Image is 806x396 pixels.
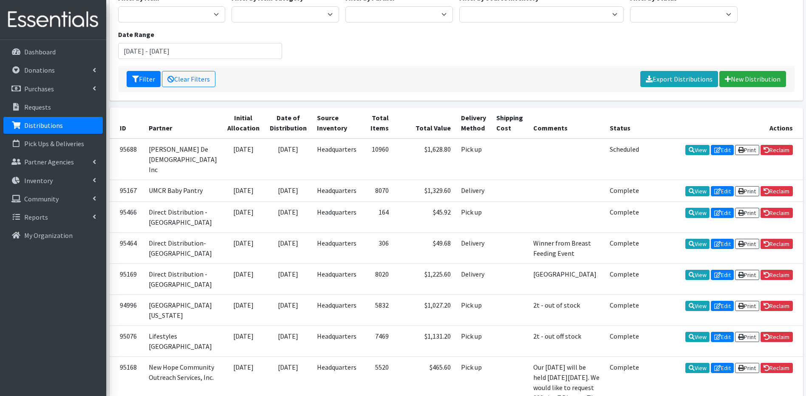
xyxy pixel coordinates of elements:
[24,85,54,93] p: Purchases
[3,172,103,189] a: Inventory
[735,270,759,280] a: Print
[127,71,161,87] button: Filter
[110,294,144,325] td: 94996
[312,325,362,356] td: Headquarters
[222,325,265,356] td: [DATE]
[362,180,394,201] td: 8070
[144,139,222,180] td: [PERSON_NAME] De [DEMOGRAPHIC_DATA] Inc
[456,294,491,325] td: Pick up
[605,232,644,263] td: Complete
[110,232,144,263] td: 95464
[394,294,456,325] td: $1,027.20
[735,186,759,196] a: Print
[685,145,710,155] a: View
[605,107,644,139] th: Status
[24,66,55,74] p: Donations
[222,263,265,294] td: [DATE]
[711,239,734,249] a: Edit
[144,201,222,232] td: Direct Distribution - [GEOGRAPHIC_DATA]
[3,135,103,152] a: Pick Ups & Deliveries
[110,107,144,139] th: ID
[312,107,362,139] th: Source Inventory
[456,325,491,356] td: Pick up
[394,107,456,139] th: Total Value
[719,71,786,87] a: New Distribution
[711,145,734,155] a: Edit
[711,301,734,311] a: Edit
[24,176,53,185] p: Inventory
[711,332,734,342] a: Edit
[265,180,312,201] td: [DATE]
[711,270,734,280] a: Edit
[3,62,103,79] a: Donations
[110,139,144,180] td: 95688
[3,209,103,226] a: Reports
[312,139,362,180] td: Headquarters
[761,301,793,311] a: Reclaim
[605,325,644,356] td: Complete
[265,263,312,294] td: [DATE]
[456,232,491,263] td: Delivery
[456,201,491,232] td: Pick up
[24,48,56,56] p: Dashboard
[3,153,103,170] a: Partner Agencies
[265,294,312,325] td: [DATE]
[761,145,793,155] a: Reclaim
[528,232,605,263] td: Winner from Breast Feeding Event
[24,231,73,240] p: My Organization
[118,29,154,40] label: Date Range
[24,121,63,130] p: Distributions
[362,139,394,180] td: 10960
[265,139,312,180] td: [DATE]
[362,263,394,294] td: 8020
[110,180,144,201] td: 95167
[312,180,362,201] td: Headquarters
[685,186,710,196] a: View
[605,263,644,294] td: Complete
[362,325,394,356] td: 7469
[761,208,793,218] a: Reclaim
[528,107,605,139] th: Comments
[110,325,144,356] td: 95076
[312,294,362,325] td: Headquarters
[685,332,710,342] a: View
[362,107,394,139] th: Total Items
[24,195,59,203] p: Community
[685,208,710,218] a: View
[605,201,644,232] td: Complete
[3,80,103,97] a: Purchases
[144,294,222,325] td: [GEOGRAPHIC_DATA][US_STATE]
[144,325,222,356] td: Lifestyles [GEOGRAPHIC_DATA]
[362,201,394,232] td: 164
[685,270,710,280] a: View
[761,270,793,280] a: Reclaim
[528,325,605,356] td: 2t - out off stock
[265,201,312,232] td: [DATE]
[222,201,265,232] td: [DATE]
[144,263,222,294] td: Direct Distribution - [GEOGRAPHIC_DATA]
[735,239,759,249] a: Print
[394,263,456,294] td: $1,225.60
[222,107,265,139] th: Initial Allocation
[265,325,312,356] td: [DATE]
[735,301,759,311] a: Print
[735,332,759,342] a: Print
[222,232,265,263] td: [DATE]
[24,103,51,111] p: Requests
[394,232,456,263] td: $49.68
[640,71,718,87] a: Export Distributions
[222,180,265,201] td: [DATE]
[456,107,491,139] th: Delivery Method
[3,99,103,116] a: Requests
[394,325,456,356] td: $1,131.20
[144,107,222,139] th: Partner
[110,201,144,232] td: 95466
[644,107,803,139] th: Actions
[605,180,644,201] td: Complete
[394,201,456,232] td: $45.92
[711,363,734,373] a: Edit
[362,232,394,263] td: 306
[761,239,793,249] a: Reclaim
[685,239,710,249] a: View
[456,180,491,201] td: Delivery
